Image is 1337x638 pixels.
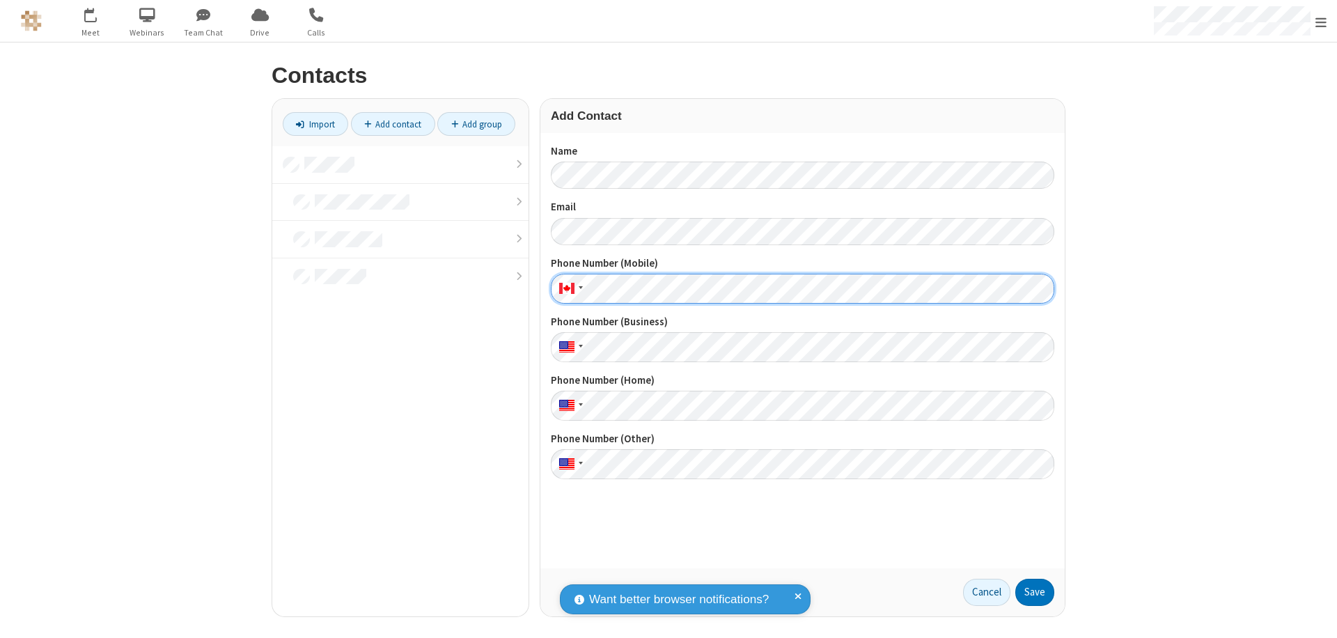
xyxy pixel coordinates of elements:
span: Webinars [121,26,173,39]
div: Canada: + 1 [551,274,587,304]
div: United States: + 1 [551,391,587,421]
label: Email [551,199,1054,215]
span: Drive [234,26,286,39]
label: Phone Number (Home) [551,373,1054,389]
span: Meet [65,26,117,39]
span: Team Chat [178,26,230,39]
label: Phone Number (Other) [551,431,1054,447]
a: Add group [437,112,515,136]
img: QA Selenium DO NOT DELETE OR CHANGE [21,10,42,31]
a: Import [283,112,348,136]
h2: Contacts [272,63,1065,88]
div: United States: + 1 [551,332,587,362]
label: Phone Number (Mobile) [551,256,1054,272]
div: United States: + 1 [551,449,587,479]
a: Cancel [963,579,1010,607]
span: Want better browser notifications? [589,591,769,609]
a: Add contact [351,112,435,136]
label: Phone Number (Business) [551,314,1054,330]
div: 1 [94,8,103,18]
h3: Add Contact [551,109,1054,123]
iframe: Chat [1302,602,1327,628]
button: Save [1015,579,1054,607]
span: Calls [290,26,343,39]
label: Name [551,143,1054,159]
